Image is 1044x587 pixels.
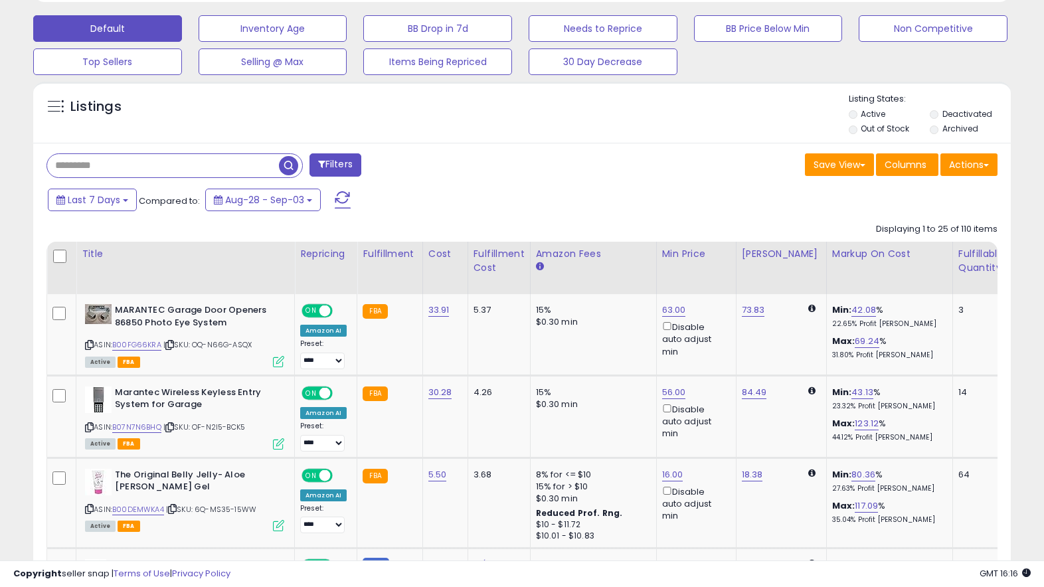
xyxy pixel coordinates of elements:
[199,48,347,75] button: Selling @ Max
[85,357,116,368] span: All listings currently available for purchase on Amazon
[742,468,763,481] a: 18.38
[536,493,646,505] div: $0.30 min
[163,422,245,432] span: | SKU: OF-N2I5-BCK5
[662,468,683,481] a: 16.00
[309,153,361,177] button: Filters
[958,386,1000,398] div: 14
[163,339,252,350] span: | SKU: OQ-N66G-ASQX
[694,15,843,42] button: BB Price Below Min
[832,417,855,430] b: Max:
[428,386,452,399] a: 30.28
[85,469,284,531] div: ASIN:
[958,469,1000,481] div: 64
[536,304,646,316] div: 15%
[225,193,304,207] span: Aug-28 - Sep-03
[115,469,276,497] b: The Original Belly Jelly- Aloe [PERSON_NAME] Gel
[832,247,947,261] div: Markup on Cost
[832,499,855,512] b: Max:
[536,316,646,328] div: $0.30 min
[832,303,852,316] b: Min:
[942,108,992,120] label: Deactivated
[85,304,284,366] div: ASIN:
[832,433,942,442] p: 44.12% Profit [PERSON_NAME]
[536,531,646,542] div: $10.01 - $10.83
[529,48,677,75] button: 30 Day Decrease
[851,303,876,317] a: 42.08
[112,504,164,515] a: B00DEMWKA4
[300,247,351,261] div: Repricing
[112,422,161,433] a: B07N7N6BHQ
[536,481,646,493] div: 15% for > $10
[474,304,520,316] div: 5.37
[832,335,942,360] div: %
[85,521,116,532] span: All listings currently available for purchase on Amazon
[68,193,120,207] span: Last 7 Days
[13,567,62,580] strong: Copyright
[172,567,230,580] a: Privacy Policy
[832,386,942,411] div: %
[832,484,942,493] p: 27.63% Profit [PERSON_NAME]
[662,247,731,261] div: Min Price
[300,339,347,369] div: Preset:
[428,247,462,261] div: Cost
[300,422,347,452] div: Preset:
[832,319,942,329] p: 22.65% Profit [PERSON_NAME]
[832,351,942,360] p: 31.80% Profit [PERSON_NAME]
[832,515,942,525] p: 35.04% Profit [PERSON_NAME]
[742,247,821,261] div: [PERSON_NAME]
[300,407,347,419] div: Amazon AI
[363,247,416,261] div: Fulfillment
[958,247,1004,275] div: Fulfillable Quantity
[33,48,182,75] button: Top Sellers
[300,325,347,337] div: Amazon AI
[855,335,879,348] a: 69.24
[82,247,289,261] div: Title
[70,98,122,116] h5: Listings
[114,567,170,580] a: Terms of Use
[85,386,284,448] div: ASIN:
[115,304,276,332] b: MARANTEC Garage Door Openers 86850 Photo Eye System
[832,402,942,411] p: 23.32% Profit [PERSON_NAME]
[855,499,878,513] a: 117.09
[363,304,387,319] small: FBA
[832,335,855,347] b: Max:
[139,195,200,207] span: Compared to:
[536,469,646,481] div: 8% for <= $10
[832,386,852,398] b: Min:
[303,305,319,317] span: ON
[855,417,879,430] a: 123.12
[536,398,646,410] div: $0.30 min
[331,387,352,398] span: OFF
[851,468,875,481] a: 80.36
[942,123,978,134] label: Archived
[662,386,686,399] a: 56.00
[428,468,447,481] a: 5.50
[118,357,140,368] span: FBA
[742,303,765,317] a: 73.83
[536,261,544,273] small: Amazon Fees.
[832,500,942,525] div: %
[885,158,926,171] span: Columns
[536,519,646,531] div: $10 - $11.72
[363,386,387,401] small: FBA
[662,484,726,523] div: Disable auto adjust min
[118,521,140,532] span: FBA
[876,223,998,236] div: Displaying 1 to 25 of 110 items
[529,15,677,42] button: Needs to Reprice
[118,438,140,450] span: FBA
[331,469,352,481] span: OFF
[33,15,182,42] button: Default
[300,504,347,534] div: Preset:
[474,469,520,481] div: 3.68
[474,247,525,275] div: Fulfillment Cost
[363,469,387,483] small: FBA
[859,15,1007,42] button: Non Competitive
[536,507,623,519] b: Reduced Prof. Rng.
[662,402,726,440] div: Disable auto adjust min
[115,386,276,414] b: Marantec Wireless Keyless Entry System for Garage
[832,418,942,442] div: %
[832,469,942,493] div: %
[300,489,347,501] div: Amazon AI
[85,469,112,495] img: 414+qnYCB2L._SL40_.jpg
[303,387,319,398] span: ON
